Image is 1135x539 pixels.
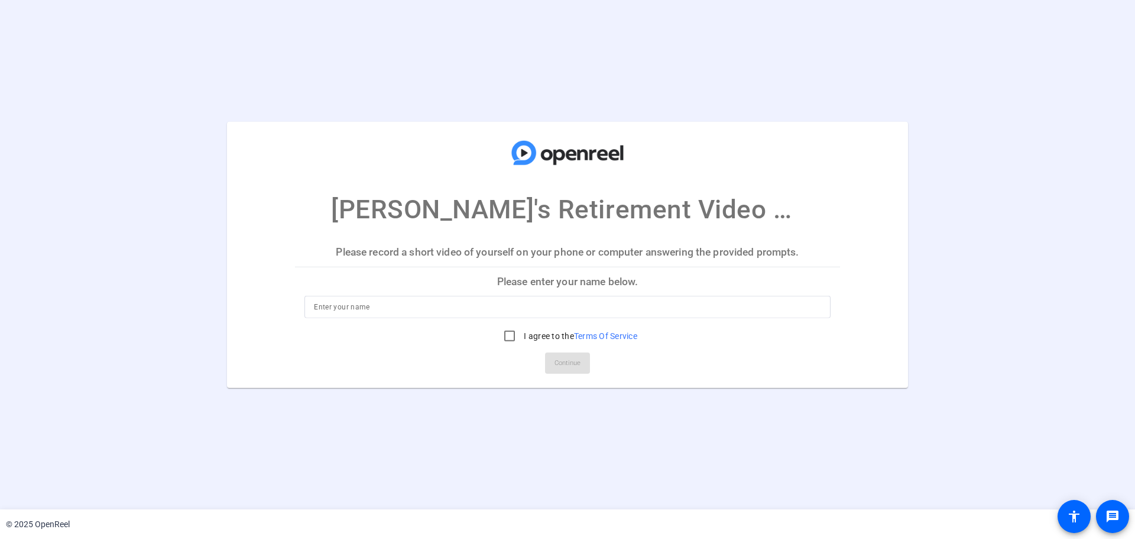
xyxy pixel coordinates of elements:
p: Please enter your name below. [295,267,840,295]
img: company-logo [508,133,627,172]
input: Enter your name [314,300,821,314]
div: © 2025 OpenReel [6,518,70,531]
mat-icon: message [1105,509,1120,524]
mat-icon: accessibility [1067,509,1081,524]
p: Please record a short video of yourself on your phone or computer answering the provided prompts. [295,238,840,266]
p: [PERSON_NAME]'s Retirement Video Submissions [331,190,804,229]
label: I agree to the [521,330,637,342]
a: Terms Of Service [574,331,637,341]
